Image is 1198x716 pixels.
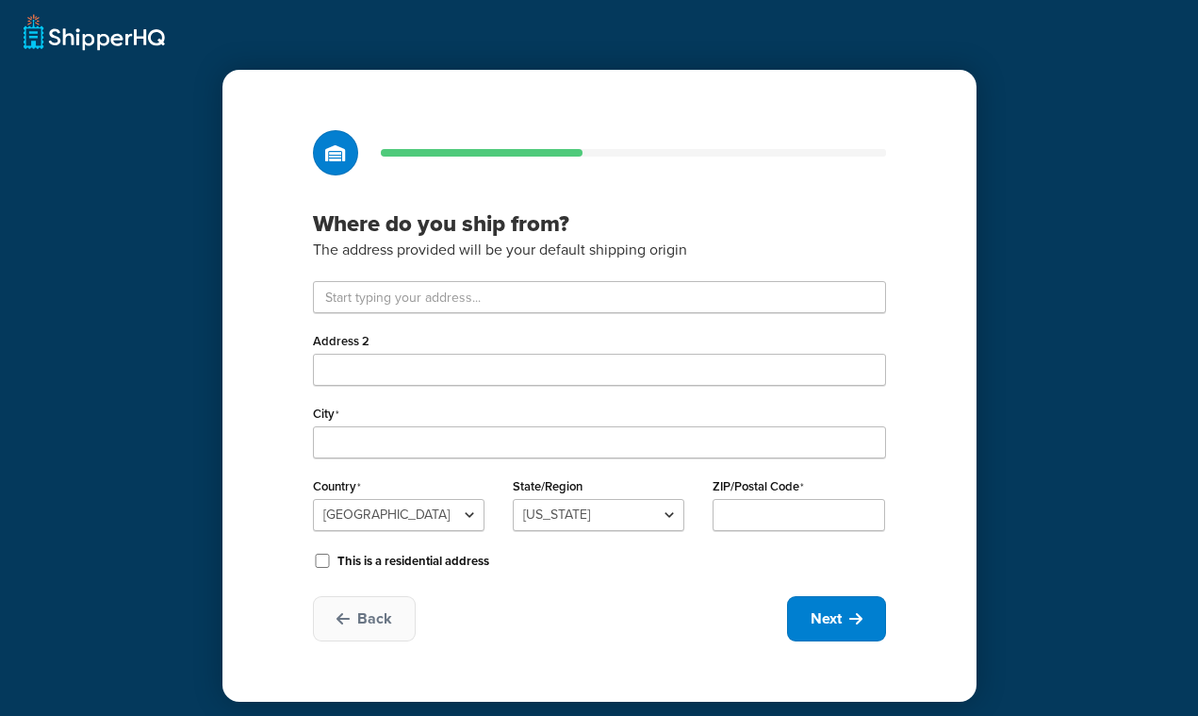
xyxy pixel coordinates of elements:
p: The address provided will be your default shipping origin [313,238,886,262]
label: Country [313,479,361,494]
input: Start typing your address... [313,281,886,313]
span: Next [811,608,842,629]
label: ZIP/Postal Code [713,479,804,494]
label: Address 2 [313,334,369,348]
label: This is a residential address [337,553,489,570]
h3: Where do you ship from? [313,209,886,238]
button: Next [787,596,886,641]
span: Back [357,608,392,629]
button: Back [313,596,416,641]
label: City [313,407,339,422]
label: State/Region [513,479,583,493]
